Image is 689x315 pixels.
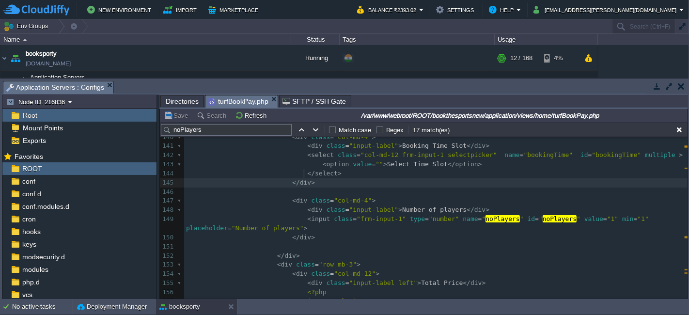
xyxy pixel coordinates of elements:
div: 150 [160,233,175,242]
div: 152 [160,252,175,261]
span: option [327,160,349,168]
span: > [311,179,315,186]
button: Refresh [235,111,269,120]
span: > [357,261,360,268]
span: Number of players [402,206,467,213]
label: Regex [386,126,404,134]
a: modsecurity.d [20,252,66,261]
span: div [311,142,322,149]
div: 5% [544,72,576,91]
span: div [470,279,482,286]
span: < [292,133,296,141]
span: "row mb-3" [319,261,357,268]
span: > [338,170,342,177]
span: > [398,142,402,149]
span: id [580,151,588,158]
div: 157 [160,297,175,306]
span: > [376,270,379,277]
span: > [485,206,489,213]
a: booksporty [26,49,57,59]
span: < [292,270,296,277]
div: 149 [160,215,175,224]
div: 1 / 84 [510,72,526,91]
span: "bookingTime" [592,151,642,158]
span: keys [20,240,38,249]
span: class [334,215,353,222]
span: = [588,151,592,158]
a: Exports [21,136,47,145]
span: " [520,215,524,222]
span: > [482,279,486,286]
a: hooks [20,227,42,236]
span: = [345,142,349,149]
span: < [323,160,327,168]
div: Name [1,34,291,45]
span: div [474,206,485,213]
img: CloudJiffy [3,4,69,16]
img: AMDAwAAAACH5BAEAAAAALAAAAAABAAEAAAICRAEAOw== [0,45,8,71]
span: " [577,215,580,222]
span: > [372,197,376,204]
a: vcs [20,290,34,299]
span: div [296,133,307,141]
span: Select Time Slot [387,160,448,168]
span: noPlayers [485,215,519,222]
span: = [345,279,349,286]
div: 143 [160,160,175,169]
span: min [622,215,633,222]
span: "input-label" [349,142,399,149]
span: </ [467,142,474,149]
span: "" [376,160,383,168]
a: php.d [20,278,41,286]
span: < [307,279,311,286]
span: option [455,160,478,168]
button: New Environment [87,4,154,16]
span: = [372,160,376,168]
div: Tags [340,34,494,45]
span: '0' [376,298,387,305]
div: 142 [160,151,175,160]
span: class [311,133,330,141]
span: > [398,206,402,213]
img: AMDAwAAAACH5BAEAAAAALAAAAAABAAEAAAICRAEAOw== [7,72,13,91]
div: Running [291,45,340,71]
div: 153 [160,260,175,269]
span: "number" [429,215,459,222]
span: " [482,215,486,222]
li: /var/www/webroot/ROOT/bookthesportsnew/application/views/home/turfBookPay.php [205,95,278,107]
span: name [463,215,478,222]
span: ; [387,298,391,305]
span: <?php [307,288,326,296]
span: value [353,160,372,168]
span: "input-label left" [349,279,418,286]
span: > [417,279,421,286]
button: Save [164,111,191,120]
span: < [277,261,281,268]
div: 156 [160,288,175,297]
span: < [307,206,311,213]
span: type [410,215,425,222]
span: "col-md-12" [334,270,376,277]
span: Mount Points [21,124,64,132]
span: div [281,261,292,268]
span: " [539,215,543,222]
span: = [357,151,360,158]
span: name [504,151,519,158]
a: conf.d [20,189,43,198]
div: Status [292,34,339,45]
span: turfBookPay.php [208,95,268,108]
button: Balance ₹2393.02 [357,4,419,16]
span: > [383,160,387,168]
span: "col-md-4" [334,133,372,141]
span: cron [20,215,37,223]
span: "1" [607,215,618,222]
span: = [368,298,372,305]
span: conf.modules.d [20,202,71,211]
button: Settings [436,4,477,16]
button: Deployment Manager [77,302,147,312]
